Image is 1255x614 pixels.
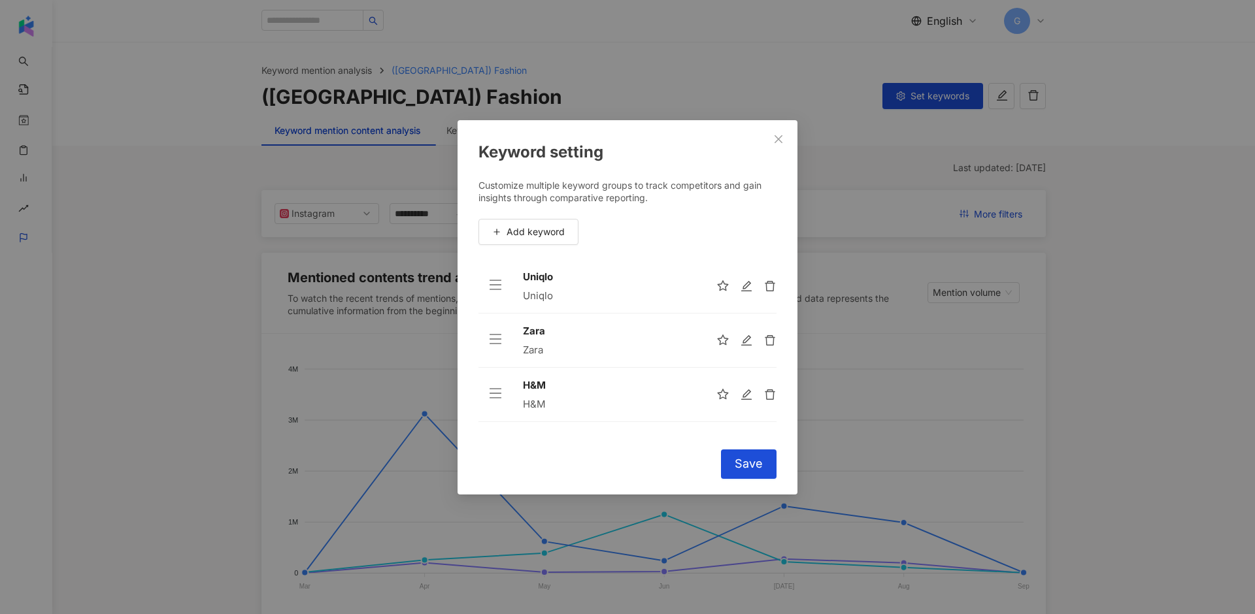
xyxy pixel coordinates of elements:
[764,389,776,400] span: delete
[721,449,777,478] button: Save
[478,178,777,204] div: Customize multiple keyword groups to track competitors and gain insights through comparative repo...
[717,280,729,292] span: star
[773,133,784,144] span: close
[523,343,695,356] div: Zara
[717,334,729,346] span: star
[765,125,792,152] button: Close
[478,141,777,163] div: Keyword setting
[523,289,695,302] div: Uniqlo
[741,389,752,400] span: edit
[523,269,695,283] div: Uniqlo
[478,218,578,244] button: Add keyword
[717,389,729,400] span: star
[489,332,502,346] span: menu
[523,323,695,338] div: Zara
[478,313,777,367] tr: menuZaraZara
[489,278,502,291] span: menu
[523,378,695,392] div: H&M
[507,226,565,236] span: Add keyword
[764,334,776,346] span: delete
[478,367,777,421] tr: menuH&MH&M
[489,387,502,400] span: menu
[478,259,777,313] tr: menuUniqloUniqlo
[523,397,695,410] div: H&M
[735,457,763,471] span: Save
[764,280,776,292] span: delete
[741,280,752,292] span: edit
[741,334,752,346] span: edit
